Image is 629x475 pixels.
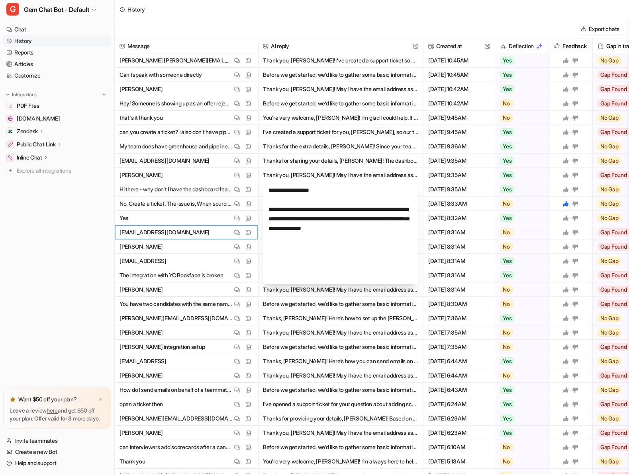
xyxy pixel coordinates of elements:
[263,96,418,111] button: Before we get started, we’d like to gather some basic information to help us identify your accoun...
[120,397,163,411] p: open a ticket then
[495,211,544,225] button: Yes
[500,372,513,380] span: No
[263,354,418,368] button: Thanks, [PERSON_NAME]! Here’s how you can send emails on behalf of a teammate in Gem: There are t...
[598,142,621,150] span: No Gap
[427,325,492,340] span: [DATE] 7:35AM
[120,411,232,426] p: [PERSON_NAME][EMAIL_ADDRESS][DOMAIN_NAME] Ask anything
[495,254,544,268] button: Yes
[10,407,105,422] p: Leave a review and get $50 off your plan. Offer valid for 3 more days.
[10,396,16,403] img: star
[427,311,492,325] span: [DATE] 7:36AM
[495,325,544,340] button: No
[427,68,492,82] span: [DATE] 10:45AM
[427,411,492,426] span: [DATE] 6:23AM
[427,125,492,139] span: [DATE] 9:45AM
[598,457,621,465] span: No Gap
[17,164,108,177] span: Explore all integrations
[118,39,255,53] span: Message
[120,268,223,282] p: The integration with YC Bookface is broken
[120,182,232,197] p: Hi there - why don't I have the dashboard feature?
[495,383,544,397] button: Yes
[598,415,621,422] span: No Gap
[6,167,14,175] img: explore all integrations
[500,114,513,122] span: No
[427,168,492,182] span: [DATE] 9:35AM
[263,325,418,340] button: Thank you, [PERSON_NAME]! May I have the email address associated with your Gem account?
[495,168,544,182] button: Yes
[495,354,544,368] button: Yes
[598,386,621,394] span: No Gap
[562,39,587,53] h2: Feedback
[578,23,623,35] button: Export chats
[495,225,544,239] button: No
[120,53,232,68] p: [PERSON_NAME] [PERSON_NAME][EMAIL_ADDRESS][DOMAIN_NAME] Yes create a support ticket
[120,440,232,454] p: can interviewers add scorecards after a candidate has been rejected?
[263,311,418,325] button: Thanks, [PERSON_NAME]! Here’s how to set up the [PERSON_NAME] integration with Gem: 1. First, a G...
[120,254,167,268] p: [EMAIL_ADDRESS]
[495,311,544,325] button: Yes
[427,440,492,454] span: [DATE] 6:10AM
[495,282,544,297] button: No
[500,271,514,279] span: Yes
[427,96,492,111] span: [DATE] 10:42AM
[500,400,514,408] span: Yes
[427,340,492,354] span: [DATE] 7:35AM
[47,407,58,414] a: here
[427,268,492,282] span: [DATE] 8:31AM
[495,340,544,354] button: No
[6,3,19,16] span: G
[120,297,232,311] p: You have two candidates with the same name mixed up!
[427,454,492,469] span: [DATE] 5:13AM
[120,454,145,469] p: Thank you
[495,139,544,154] button: Yes
[495,297,544,311] button: No
[120,82,163,96] p: [PERSON_NAME]
[500,286,513,294] span: No
[500,128,514,136] span: Yes
[98,397,103,402] img: x
[427,154,492,168] span: [DATE] 9:35AM
[120,225,210,239] p: [EMAIL_ADDRESS][DOMAIN_NAME]
[12,91,37,98] p: Integrations
[598,329,621,337] span: No Gap
[495,426,544,440] button: Yes
[500,214,514,222] span: Yes
[127,5,145,14] div: History
[500,99,513,107] span: No
[495,182,544,197] button: Yes
[120,340,205,354] p: [PERSON_NAME] integration setup
[263,383,418,397] button: Before we get started, we’d like to gather some basic information to help us identify your accoun...
[120,311,232,325] p: [PERSON_NAME][EMAIL_ADDRESS][DOMAIN_NAME]
[120,197,232,211] p: No. Create a ticket. The issue is, When sourcing this cacandidate: [URL][DOMAIN_NAME][PERSON_NAME...
[263,68,418,82] button: Before we get started, we’d like to gather some basic information to help us identify your accoun...
[17,140,56,148] p: Public Chat Link
[427,239,492,254] span: [DATE] 8:31AM
[18,395,77,403] p: Want $50 off your plan?
[427,225,492,239] span: [DATE] 8:31AM
[8,116,13,121] img: status.gem.com
[24,4,89,15] span: Gem Chat Bot - Default
[17,154,42,162] p: Inline Chat
[500,157,514,165] span: Yes
[263,368,418,383] button: Thank you, [PERSON_NAME]! May I have the email address associated with your Gem account?
[500,85,514,93] span: Yes
[3,47,111,58] a: Reports
[17,102,39,110] span: PDF Files
[263,82,418,96] button: Thank you, [PERSON_NAME]! May I have the email address associated with your Gem account?
[500,429,514,437] span: Yes
[120,239,163,254] p: [PERSON_NAME]
[598,257,621,265] span: No Gap
[500,415,514,422] span: Yes
[3,165,111,176] a: Explore all integrations
[500,329,513,337] span: No
[427,368,492,383] span: [DATE] 6:44AM
[120,96,232,111] p: Hey! Someone is showing up as an offer rejected, when that is not true in [GEOGRAPHIC_DATA].. Can...
[427,197,492,211] span: [DATE] 8:33AM
[495,239,544,254] button: No
[427,254,492,268] span: [DATE] 8:31AM
[495,197,544,211] button: No
[261,39,420,53] span: AI reply
[263,139,418,154] button: Thanks for the extra details, [PERSON_NAME]! Since your team uses Greenhouse and has Pipeline Ana...
[500,457,513,465] span: No
[500,443,513,451] span: No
